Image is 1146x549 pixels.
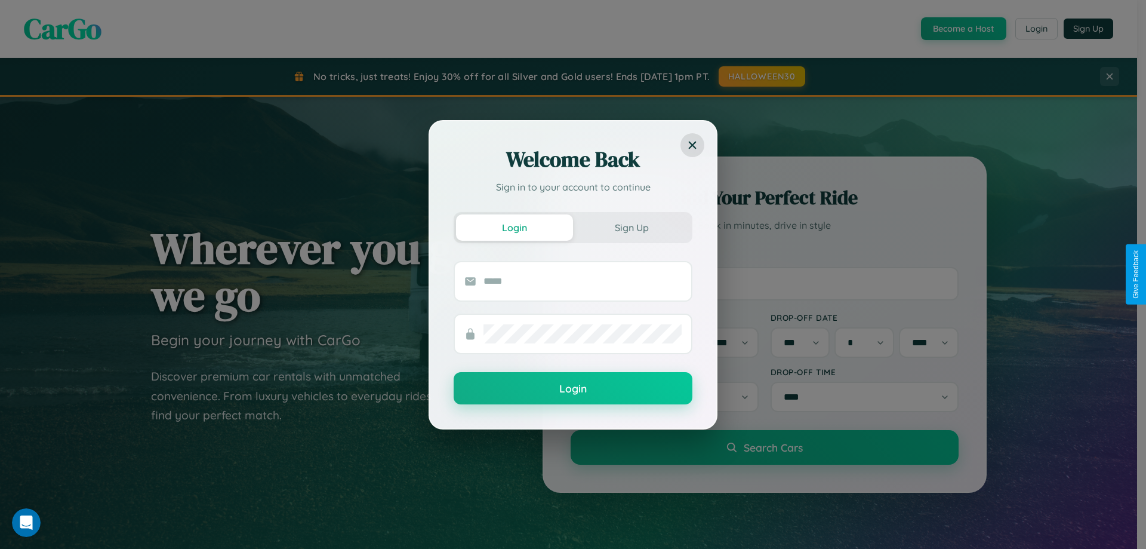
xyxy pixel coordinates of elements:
[456,214,573,241] button: Login
[573,214,690,241] button: Sign Up
[454,145,692,174] h2: Welcome Back
[454,372,692,404] button: Login
[454,180,692,194] p: Sign in to your account to continue
[1132,250,1140,299] div: Give Feedback
[12,508,41,537] iframe: Intercom live chat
